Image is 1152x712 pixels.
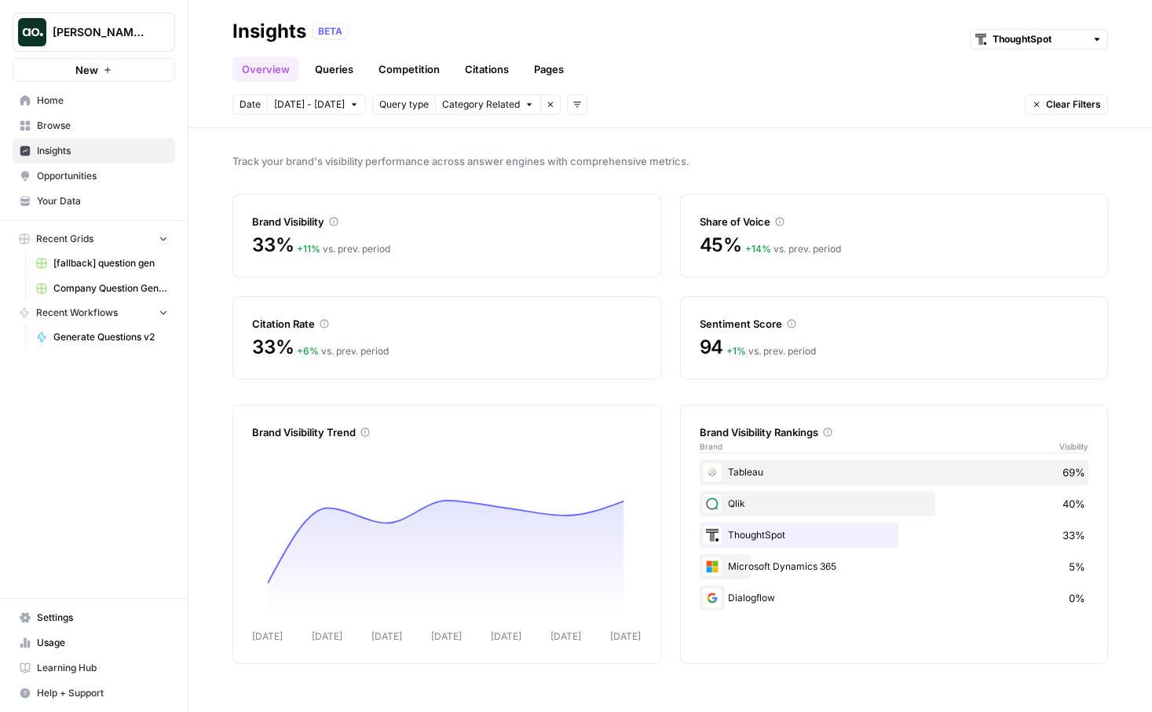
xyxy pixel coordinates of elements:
[305,57,363,82] a: Queries
[37,661,168,675] span: Learning Hub
[491,630,521,642] tspan: [DATE]
[435,94,540,115] button: Category Related
[13,227,175,251] button: Recent Grids
[1059,440,1088,453] span: Visibility
[1046,97,1101,112] span: Clear Filters
[13,113,175,138] a: Browse
[700,316,1089,332] div: Sentiment Score
[13,88,175,113] a: Home
[29,251,175,276] a: [fallback] question gen
[232,153,1108,169] span: Track your brand's visibility performance across answer engines with comprehensive metrics.
[252,214,642,229] div: Brand Visibility
[252,630,283,642] tspan: [DATE]
[700,214,1089,229] div: Share of Voice
[1062,496,1085,512] span: 40%
[37,611,168,625] span: Settings
[1062,527,1085,543] span: 33%
[703,463,722,482] img: kdf4ucm9w1dsh35th9k7a1vc8tb6
[726,345,746,357] span: + 1 %
[297,344,389,358] div: vs. prev. period
[703,589,722,607] img: yl4xathz0bu0psn9qrewxmnjolkn
[703,494,722,513] img: xsqu0h2hwbvu35u0l79dsjlrovy7
[312,630,342,642] tspan: [DATE]
[29,276,175,301] a: Company Question Generation
[37,636,168,650] span: Usage
[455,57,518,82] a: Citations
[232,57,299,82] a: Overview
[13,655,175,681] a: Learning Hub
[442,97,520,112] span: Category Related
[13,163,175,189] a: Opportunities
[700,585,1089,611] div: Dialogflow
[53,281,168,295] span: Company Question Generation
[700,424,1089,440] div: Brand Visibility Rankings
[18,18,46,46] img: Dillon Test Logo
[297,243,320,255] span: + 11 %
[13,681,175,706] button: Help + Support
[29,325,175,350] a: Generate Questions v2
[700,523,1089,548] div: ThoughtSpot
[274,97,345,112] span: [DATE] - [DATE]
[13,605,175,630] a: Settings
[700,491,1089,516] div: Qlik
[297,345,319,357] span: + 6 %
[37,144,168,158] span: Insights
[1062,464,1085,480] span: 69%
[13,189,175,214] a: Your Data
[53,256,168,270] span: [fallback] question gen
[13,138,175,163] a: Insights
[37,194,168,208] span: Your Data
[53,24,148,40] span: [PERSON_NAME] Test
[252,316,642,332] div: Citation Rate
[379,97,429,112] span: Query type
[313,24,348,39] div: BETA
[745,243,771,255] span: + 14 %
[267,94,366,115] button: [DATE] - [DATE]
[37,119,168,133] span: Browse
[371,630,402,642] tspan: [DATE]
[13,301,175,325] button: Recent Workflows
[36,232,93,246] span: Recent Grids
[700,460,1089,485] div: Tableau
[1025,94,1108,115] button: Clear Filters
[13,13,175,52] button: Workspace: Dillon Test
[75,62,98,78] span: New
[745,242,841,256] div: vs. prev. period
[252,424,642,440] div: Brand Visibility Trend
[1069,559,1085,574] span: 5%
[240,97,261,112] span: Date
[700,554,1089,579] div: Microsoft Dynamics 365
[700,233,742,258] span: 45%
[232,19,306,44] div: Insights
[369,57,449,82] a: Competition
[610,630,641,642] tspan: [DATE]
[252,335,294,360] span: 33%
[53,330,168,344] span: Generate Questions v2
[1069,590,1085,606] span: 0%
[431,630,462,642] tspan: [DATE]
[13,58,175,82] button: New
[700,335,724,360] span: 94
[37,94,168,108] span: Home
[550,630,581,642] tspan: [DATE]
[37,169,168,183] span: Opportunities
[37,686,168,700] span: Help + Support
[13,630,175,655] a: Usage
[703,526,722,545] img: em6uifynyh9mio6ldxz8kkfnatao
[700,440,722,453] span: Brand
[36,306,118,320] span: Recent Workflows
[252,233,294,258] span: 33%
[726,344,816,358] div: vs. prev. period
[993,31,1085,47] input: ThoughtSpot
[525,57,573,82] a: Pages
[703,557,722,576] img: aln7fzklr3l99mnai0z5kuqxmnn3
[297,242,390,256] div: vs. prev. period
